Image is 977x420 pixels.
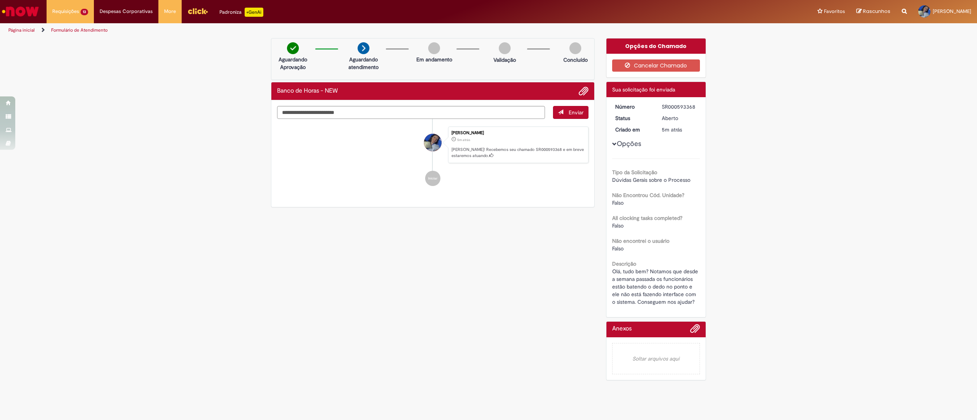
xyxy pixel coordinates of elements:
button: Adicionar anexos [690,324,700,337]
img: check-circle-green.png [287,42,299,54]
span: Requisições [52,8,79,15]
h2: Anexos [612,325,632,332]
img: arrow-next.png [358,42,369,54]
b: All clocking tasks completed? [612,215,682,221]
p: Concluído [563,56,588,64]
div: Opções do Chamado [606,38,706,54]
p: +GenAi [245,8,263,17]
span: Falso [612,222,624,229]
div: Isabella Brancalhão [424,134,442,151]
div: SR000593368 [662,103,697,111]
button: Enviar [553,106,588,119]
div: [PERSON_NAME] [451,131,584,135]
span: Olá, tudo bem? Notamos que desde a semana passada os funcionários estão batendo o dedo no ponto e... [612,268,700,305]
p: Aguardando Aprovação [274,56,311,71]
span: Rascunhos [863,8,890,15]
span: Falso [612,199,624,206]
img: img-circle-grey.png [569,42,581,54]
b: Não encontrei o usuário [612,237,669,244]
a: Rascunhos [856,8,890,15]
p: [PERSON_NAME]! Recebemos seu chamado SR000593368 e em breve estaremos atuando. [451,147,584,159]
span: 13 [81,9,88,15]
span: More [164,8,176,15]
img: ServiceNow [1,4,40,19]
img: img-circle-grey.png [428,42,440,54]
p: Validação [493,56,516,64]
b: Não Encontrou Cód. Unidade? [612,192,684,199]
span: Despesas Corporativas [100,8,153,15]
button: Adicionar anexos [579,86,588,96]
div: Aberto [662,114,697,122]
p: Em andamento [416,56,452,63]
time: 30/09/2025 08:04:17 [457,138,470,142]
div: 30/09/2025 08:04:17 [662,126,697,133]
li: Isabella Brancalhão [277,127,588,163]
span: Favoritos [824,8,845,15]
span: 5m atrás [662,126,682,133]
div: Padroniza [219,8,263,17]
b: Tipo da Solicitação [612,169,657,176]
b: Descrição [612,260,636,267]
span: Dúvidas Gerais sobre o Processo [612,176,690,183]
span: Sua solicitação foi enviada [612,86,675,93]
h2: Banco de Horas - NEW Histórico de tíquete [277,88,338,95]
dt: Status [609,114,656,122]
ul: Trilhas de página [6,23,646,37]
p: Aguardando atendimento [345,56,382,71]
span: Enviar [569,109,584,116]
em: Soltar arquivos aqui [612,343,700,374]
dt: Criado em [609,126,656,133]
a: Formulário de Atendimento [51,27,108,33]
span: 5m atrás [457,138,470,142]
img: img-circle-grey.png [499,42,511,54]
a: Página inicial [8,27,35,33]
span: Falso [612,245,624,252]
textarea: Digite sua mensagem aqui... [277,106,545,119]
span: [PERSON_NAME] [933,8,971,14]
time: 30/09/2025 08:04:17 [662,126,682,133]
ul: Histórico de tíquete [277,119,588,194]
img: click_logo_yellow_360x200.png [187,5,208,17]
button: Cancelar Chamado [612,59,700,72]
dt: Número [609,103,656,111]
